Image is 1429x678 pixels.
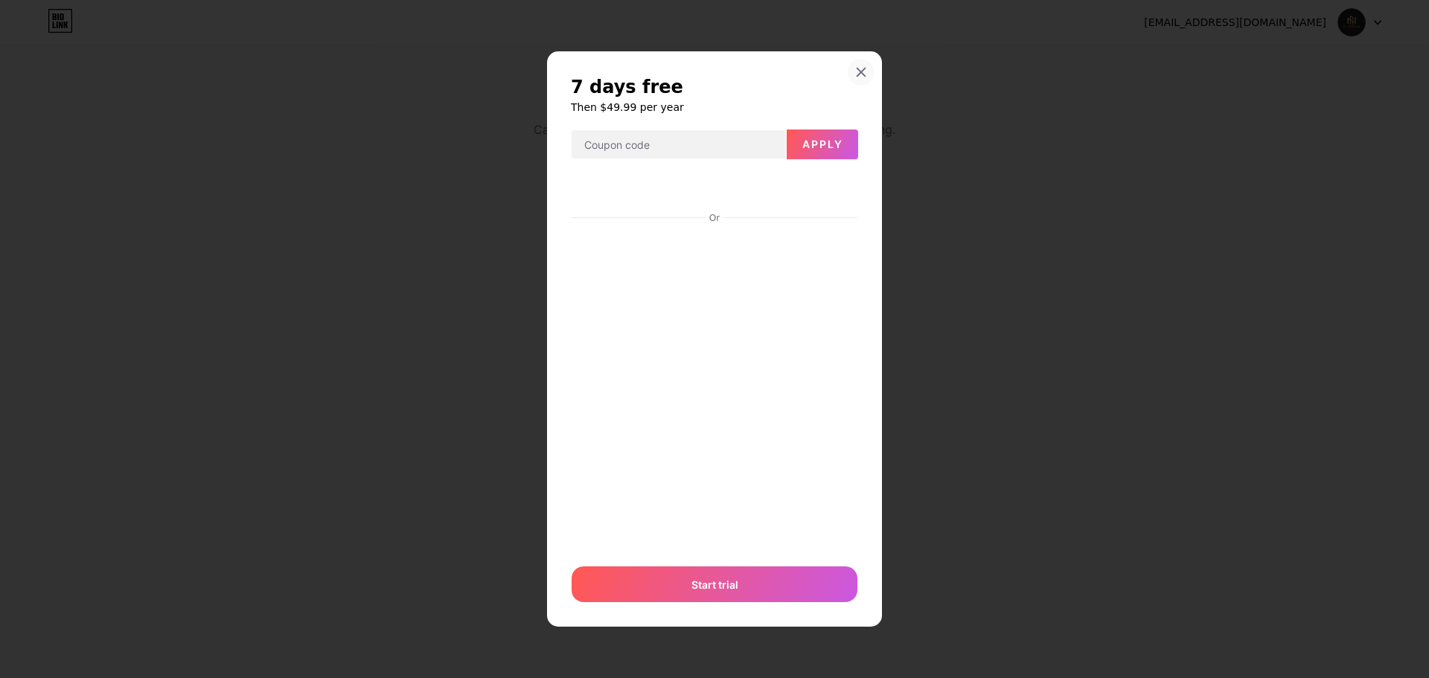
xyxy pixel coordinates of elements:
span: Apply [802,138,843,150]
span: 7 days free [571,75,683,99]
span: Start trial [691,577,738,592]
input: Coupon code [572,130,786,160]
iframe: Secure payment button frame [572,172,857,208]
button: Apply [787,129,858,159]
iframe: Secure payment input frame [569,226,860,552]
div: Or [706,212,723,224]
h6: Then $49.99 per year [571,100,858,115]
